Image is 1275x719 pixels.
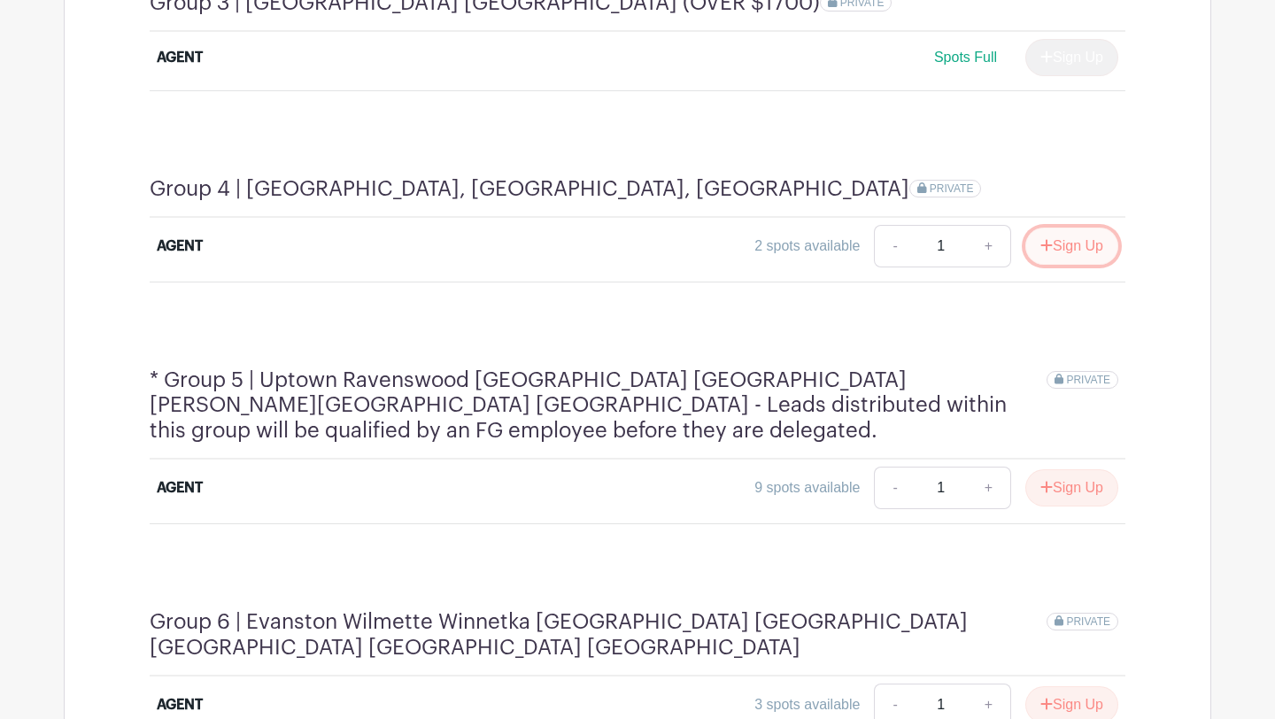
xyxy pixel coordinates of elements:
[967,225,1011,267] a: +
[1066,615,1110,628] span: PRIVATE
[754,236,860,257] div: 2 spots available
[150,609,1047,661] h4: Group 6 | Evanston Wilmette Winnetka [GEOGRAPHIC_DATA] [GEOGRAPHIC_DATA] [GEOGRAPHIC_DATA] [GEOGR...
[150,176,909,202] h4: Group 4 | [GEOGRAPHIC_DATA], [GEOGRAPHIC_DATA], [GEOGRAPHIC_DATA]
[157,477,203,499] div: AGENT
[967,467,1011,509] a: +
[1025,469,1118,506] button: Sign Up
[157,694,203,715] div: AGENT
[930,182,974,195] span: PRIVATE
[150,367,1047,444] h4: * Group 5 | Uptown Ravenswood [GEOGRAPHIC_DATA] [GEOGRAPHIC_DATA] [PERSON_NAME][GEOGRAPHIC_DATA] ...
[874,467,915,509] a: -
[874,225,915,267] a: -
[1025,228,1118,265] button: Sign Up
[157,236,203,257] div: AGENT
[1066,374,1110,386] span: PRIVATE
[934,50,997,65] span: Spots Full
[754,477,860,499] div: 9 spots available
[157,47,203,68] div: AGENT
[754,694,860,715] div: 3 spots available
